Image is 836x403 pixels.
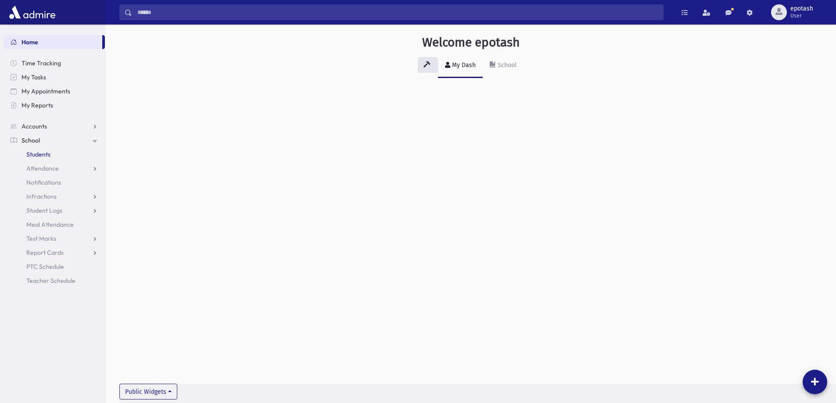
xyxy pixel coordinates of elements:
[422,35,520,50] h3: Welcome epotash
[496,61,517,69] div: School
[4,56,105,70] a: Time Tracking
[22,122,47,130] span: Accounts
[26,193,57,200] span: Infractions
[450,61,476,69] div: My Dash
[4,175,105,189] a: Notifications
[7,4,57,21] img: AdmirePro
[4,203,105,218] a: Student Logs
[26,150,50,158] span: Students
[4,70,105,84] a: My Tasks
[4,189,105,203] a: Infractions
[119,384,177,399] button: Public Widgets
[4,232,105,246] a: Test Marks
[22,38,38,46] span: Home
[4,119,105,133] a: Accounts
[4,260,105,274] a: PTC Schedule
[22,59,61,67] span: Time Tracking
[26,249,64,257] span: Report Cards
[22,101,53,109] span: My Reports
[438,53,483,78] a: My Dash
[26,207,62,214] span: Student Logs
[26,221,74,228] span: Meal Attendance
[4,246,105,260] a: Report Cards
[22,73,46,81] span: My Tasks
[26,263,64,271] span: PTC Schedule
[4,161,105,175] a: Attendance
[4,35,102,49] a: Home
[132,4,663,20] input: Search
[4,218,105,232] a: Meal Attendance
[4,133,105,147] a: School
[4,98,105,112] a: My Reports
[4,84,105,98] a: My Appointments
[22,136,40,144] span: School
[4,274,105,288] a: Teacher Schedule
[26,235,56,243] span: Test Marks
[790,5,813,12] span: epotash
[26,178,61,186] span: Notifications
[26,277,75,285] span: Teacher Schedule
[4,147,105,161] a: Students
[790,12,813,19] span: User
[22,87,70,95] span: My Appointments
[483,53,524,78] a: School
[26,164,59,172] span: Attendance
